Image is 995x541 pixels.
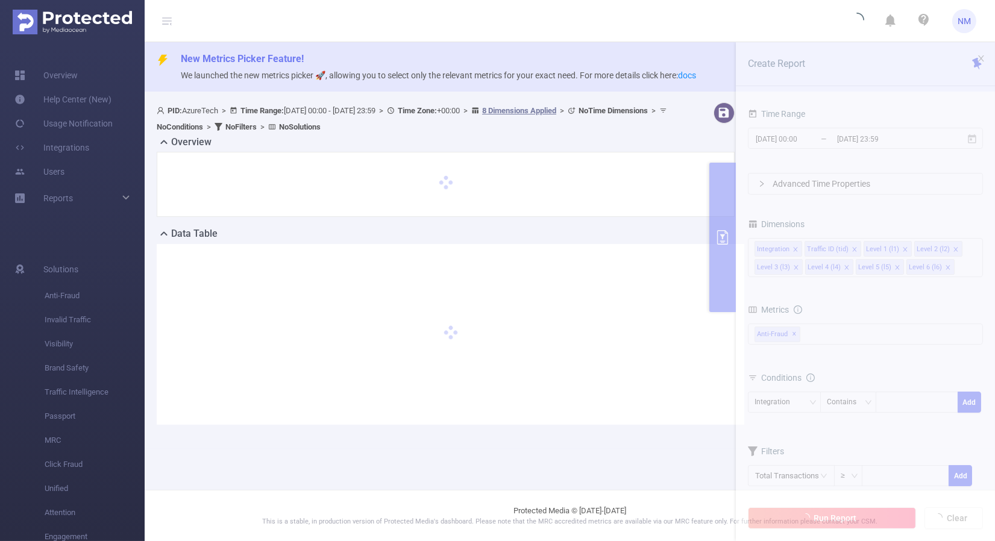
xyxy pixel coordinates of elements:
[14,87,111,111] a: Help Center (New)
[168,106,182,115] b: PID:
[45,477,145,501] span: Unified
[45,284,145,308] span: Anti-Fraud
[279,122,321,131] b: No Solutions
[678,70,696,80] a: docs
[556,106,568,115] span: >
[14,160,64,184] a: Users
[850,13,864,30] i: icon: loading
[398,106,437,115] b: Time Zone:
[45,428,145,452] span: MRC
[171,135,212,149] h2: Overview
[240,106,284,115] b: Time Range:
[218,106,230,115] span: >
[958,9,971,33] span: NM
[225,122,257,131] b: No Filters
[157,106,670,131] span: AzureTech [DATE] 00:00 - [DATE] 23:59 +00:00
[157,54,169,66] i: icon: thunderbolt
[45,452,145,477] span: Click Fraud
[157,122,203,131] b: No Conditions
[45,308,145,332] span: Invalid Traffic
[45,356,145,380] span: Brand Safety
[43,186,73,210] a: Reports
[171,227,218,241] h2: Data Table
[157,107,168,114] i: icon: user
[14,136,89,160] a: Integrations
[14,111,113,136] a: Usage Notification
[45,501,145,525] span: Attention
[203,122,215,131] span: >
[181,70,696,80] span: We launched the new metrics picker 🚀, allowing you to select only the relevant metrics for your e...
[579,106,648,115] b: No Time Dimensions
[14,63,78,87] a: Overview
[648,106,659,115] span: >
[375,106,387,115] span: >
[45,332,145,356] span: Visibility
[13,10,132,34] img: Protected Media
[181,53,304,64] span: New Metrics Picker Feature!
[482,106,556,115] u: 8 Dimensions Applied
[43,257,78,281] span: Solutions
[977,54,985,63] i: icon: close
[257,122,268,131] span: >
[175,517,965,527] p: This is a stable, in production version of Protected Media's dashboard. Please note that the MRC ...
[43,193,73,203] span: Reports
[45,380,145,404] span: Traffic Intelligence
[145,490,995,541] footer: Protected Media © [DATE]-[DATE]
[45,404,145,428] span: Passport
[460,106,471,115] span: >
[977,52,985,65] button: icon: close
